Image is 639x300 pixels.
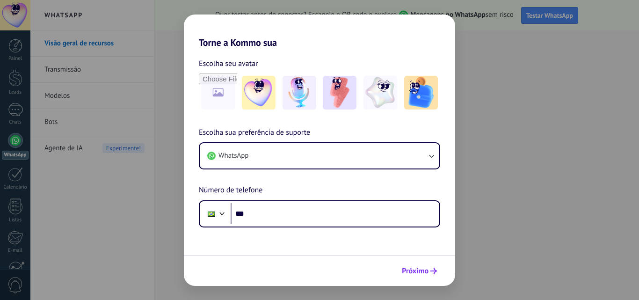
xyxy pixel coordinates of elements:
span: Escolha seu avatar [199,58,258,70]
img: -3.jpeg [323,76,356,110]
img: -4.jpeg [363,76,397,110]
span: WhatsApp [218,151,248,161]
img: -2.jpeg [283,76,316,110]
img: -5.jpeg [404,76,438,110]
span: Escolha sua preferência de suporte [199,127,310,139]
button: WhatsApp [200,143,439,168]
span: Próximo [402,268,428,274]
button: Próximo [398,263,441,279]
img: -1.jpeg [242,76,276,110]
div: Brazil: + 55 [203,204,220,224]
h2: Torne a Kommo sua [184,15,455,48]
span: Número de telefone [199,184,262,197]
